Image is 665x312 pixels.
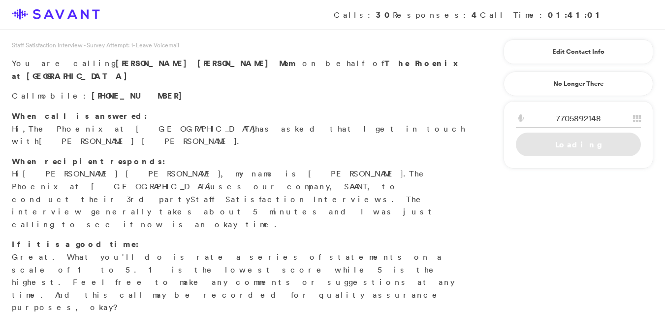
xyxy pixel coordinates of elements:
span: Mem [279,58,297,69]
strong: 01:41:01 [548,9,604,20]
span: mobile [37,91,83,101]
span: The Phoenix at [GEOGRAPHIC_DATA] [29,124,255,134]
strong: The Phoenix at [GEOGRAPHIC_DATA] [12,58,461,81]
span: [PERSON_NAME] [PERSON_NAME] [116,58,274,69]
p: Hi, has asked that I get in touch with . [12,110,466,148]
span: [PERSON_NAME] [PERSON_NAME] [39,136,237,146]
p: Hi , my name is [PERSON_NAME]. uses our company, SAVANT, to conduct their 3rd party s. The interv... [12,155,466,231]
p: Call : [12,90,466,103]
strong: When call is answered: [12,110,147,121]
span: Staff Satisfaction Interview [190,194,383,204]
strong: If it is a good time: [12,239,139,249]
strong: 4 [472,9,480,20]
span: The Phoenix at [GEOGRAPHIC_DATA] [12,169,429,191]
span: Staff Satisfaction Interview - Survey Attempt: 1 - Leave Voicemail [12,41,179,49]
a: No Longer There [504,71,653,96]
a: Edit Contact Info [516,44,641,60]
p: You are calling on behalf of [12,57,466,82]
strong: When recipient responds: [12,156,165,167]
span: [PHONE_NUMBER] [92,90,187,101]
strong: 30 [376,9,393,20]
span: [PERSON_NAME] [PERSON_NAME] [23,169,221,178]
a: Loading [516,133,641,156]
